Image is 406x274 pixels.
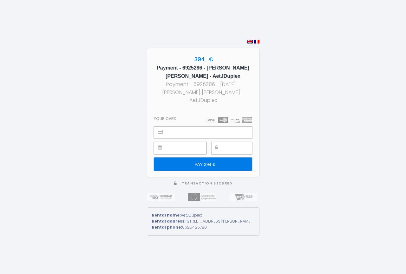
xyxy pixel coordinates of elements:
[168,127,252,138] iframe: Secure payment input frame
[226,142,252,154] iframe: Secure payment input frame
[152,224,182,230] strong: Rental phone:
[247,40,253,43] img: en.png
[152,218,186,224] strong: Rental address:
[154,157,252,171] input: PAY 394 €
[168,142,206,154] iframe: Secure payment input frame
[152,224,254,231] div: 0625425780
[152,212,181,218] strong: Rental name:
[153,80,253,104] div: Payment - 6925286 - [DATE] - [PERSON_NAME] [PERSON_NAME] - AetJDuplex
[152,212,254,218] div: AetJDuplex
[153,64,253,80] h5: Payment - 6925286 - [PERSON_NAME] [PERSON_NAME] - AetJDuplex
[152,218,254,224] div: [STREET_ADDRESS][PERSON_NAME]
[206,117,252,123] img: carts.png
[254,40,259,43] img: fr.png
[182,181,232,186] span: Transaction secured
[154,116,177,121] h3: Your card
[193,56,213,63] span: 394 €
